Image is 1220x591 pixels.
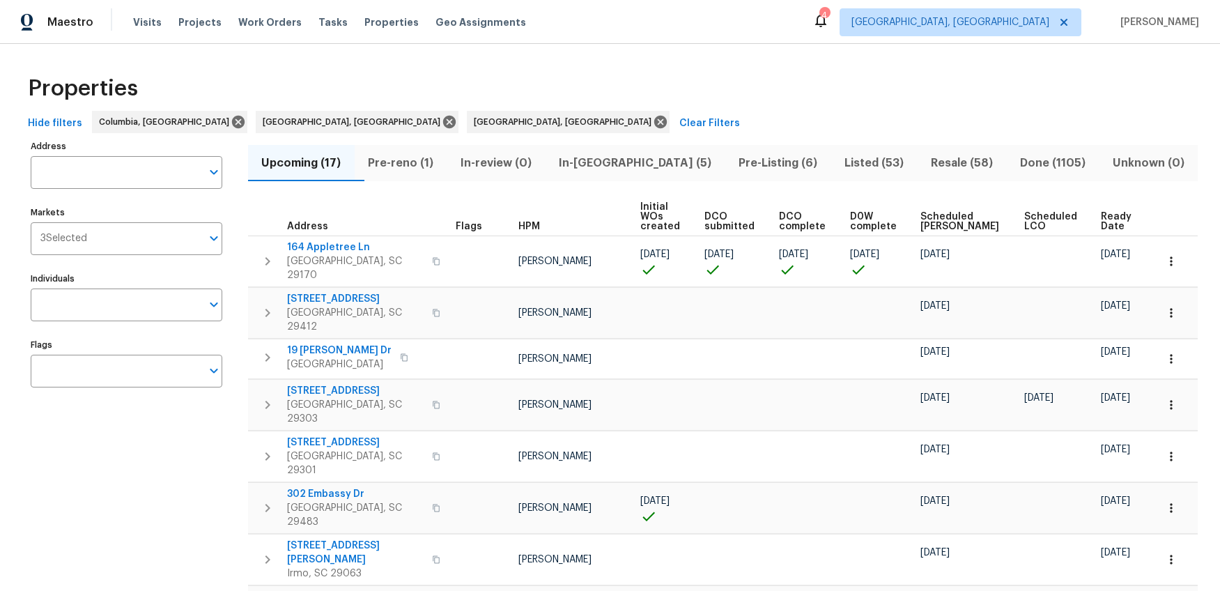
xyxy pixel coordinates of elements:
span: [PERSON_NAME] [518,308,592,318]
label: Individuals [31,275,222,283]
span: [DATE] [920,548,950,558]
span: [PERSON_NAME] [1115,15,1199,29]
span: [DATE] [920,347,950,357]
span: In-review (0) [456,153,537,173]
span: Scheduled [PERSON_NAME] [920,212,1000,231]
span: Maestro [47,15,93,29]
button: Open [204,361,224,381]
span: Upcoming (17) [256,153,346,173]
span: [DATE] [1101,250,1130,259]
span: [GEOGRAPHIC_DATA], SC 29483 [287,501,424,529]
span: Pre-reno (1) [363,153,439,173]
span: [DATE] [779,250,808,259]
span: 19 [PERSON_NAME] Dr [287,344,392,358]
span: Columbia, [GEOGRAPHIC_DATA] [99,115,235,129]
span: Address [287,222,328,231]
span: Properties [364,15,419,29]
span: [DATE] [1101,347,1130,357]
div: 4 [819,8,829,22]
span: DCO submitted [704,212,755,231]
span: [DATE] [920,496,950,506]
span: [PERSON_NAME] [518,452,592,461]
span: In-[GEOGRAPHIC_DATA] (5) [554,153,717,173]
span: D0W complete [850,212,897,231]
span: Geo Assignments [435,15,526,29]
span: [DATE] [704,250,734,259]
span: [PERSON_NAME] [518,555,592,565]
label: Flags [31,341,222,349]
span: Projects [178,15,222,29]
span: Initial WOs created [640,202,681,231]
button: Open [204,229,224,248]
span: Work Orders [238,15,302,29]
span: Clear Filters [679,115,740,132]
span: [DATE] [640,496,670,506]
span: [DATE] [1024,393,1053,403]
span: 164 Appletree Ln [287,240,424,254]
span: [GEOGRAPHIC_DATA], SC 29301 [287,450,424,477]
span: [DATE] [920,250,950,259]
span: [DATE] [1101,301,1130,311]
span: Unknown (0) [1107,153,1189,173]
span: [PERSON_NAME] [518,503,592,513]
span: Flags [456,222,482,231]
span: [PERSON_NAME] [518,256,592,266]
span: 302 Embassy Dr [287,487,424,501]
span: [DATE] [920,301,950,311]
span: [DATE] [640,250,670,259]
button: Open [204,162,224,182]
span: [DATE] [1101,393,1130,403]
span: [DATE] [850,250,879,259]
span: Irmo, SC 29063 [287,567,424,581]
span: HPM [518,222,540,231]
span: 3 Selected [40,233,87,245]
span: [GEOGRAPHIC_DATA], SC 29170 [287,254,424,282]
span: Visits [133,15,162,29]
span: [DATE] [920,445,950,454]
span: [DATE] [1101,548,1130,558]
span: [GEOGRAPHIC_DATA], [GEOGRAPHIC_DATA] [474,115,657,129]
span: [DATE] [1101,496,1130,506]
span: Scheduled LCO [1024,212,1078,231]
span: [STREET_ADDRESS] [287,436,424,450]
span: [STREET_ADDRESS] [287,292,424,306]
button: Open [204,295,224,314]
span: [PERSON_NAME] [518,400,592,410]
span: [GEOGRAPHIC_DATA], [GEOGRAPHIC_DATA] [851,15,1049,29]
div: [GEOGRAPHIC_DATA], [GEOGRAPHIC_DATA] [467,111,670,133]
span: [STREET_ADDRESS] [287,384,424,398]
span: [DATE] [1101,445,1130,454]
label: Address [31,142,222,151]
span: DCO complete [779,212,826,231]
div: Columbia, [GEOGRAPHIC_DATA] [92,111,247,133]
button: Hide filters [22,111,88,137]
span: [GEOGRAPHIC_DATA], [GEOGRAPHIC_DATA] [263,115,446,129]
span: Properties [28,82,138,95]
span: [PERSON_NAME] [518,354,592,364]
span: Tasks [318,17,348,27]
span: Hide filters [28,115,82,132]
span: Done (1105) [1014,153,1090,173]
span: Resale (58) [925,153,998,173]
span: [STREET_ADDRESS][PERSON_NAME] [287,539,424,567]
span: [GEOGRAPHIC_DATA], SC 29303 [287,398,424,426]
span: [GEOGRAPHIC_DATA], SC 29412 [287,306,424,334]
button: Clear Filters [674,111,746,137]
div: [GEOGRAPHIC_DATA], [GEOGRAPHIC_DATA] [256,111,458,133]
span: [DATE] [920,393,950,403]
span: [GEOGRAPHIC_DATA] [287,358,392,371]
span: Ready Date [1101,212,1132,231]
span: Pre-Listing (6) [734,153,823,173]
span: Listed (53) [839,153,909,173]
label: Markets [31,208,222,217]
